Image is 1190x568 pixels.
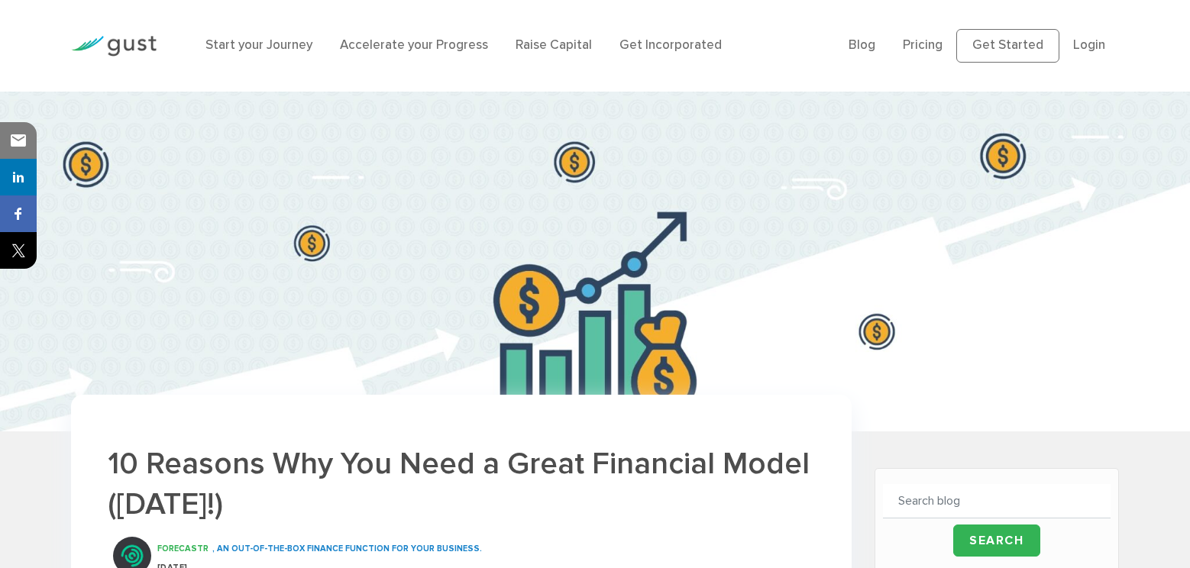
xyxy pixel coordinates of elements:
span: , An out-of-the-box finance function for your business. [212,544,482,553]
a: Raise Capital [516,37,592,53]
a: Blog [849,37,875,53]
a: Pricing [903,37,943,53]
h1: 10 Reasons Why You Need a Great Financial Model ([DATE]!) [108,444,815,524]
a: Get Incorporated [619,37,722,53]
a: Login [1073,37,1105,53]
input: Search blog [883,484,1111,518]
a: Get Started [956,29,1059,63]
input: Search [953,524,1040,557]
span: Forecastr [157,544,209,553]
img: Gust Logo [71,36,157,56]
a: Start your Journey [205,37,312,53]
a: Accelerate your Progress [340,37,488,53]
